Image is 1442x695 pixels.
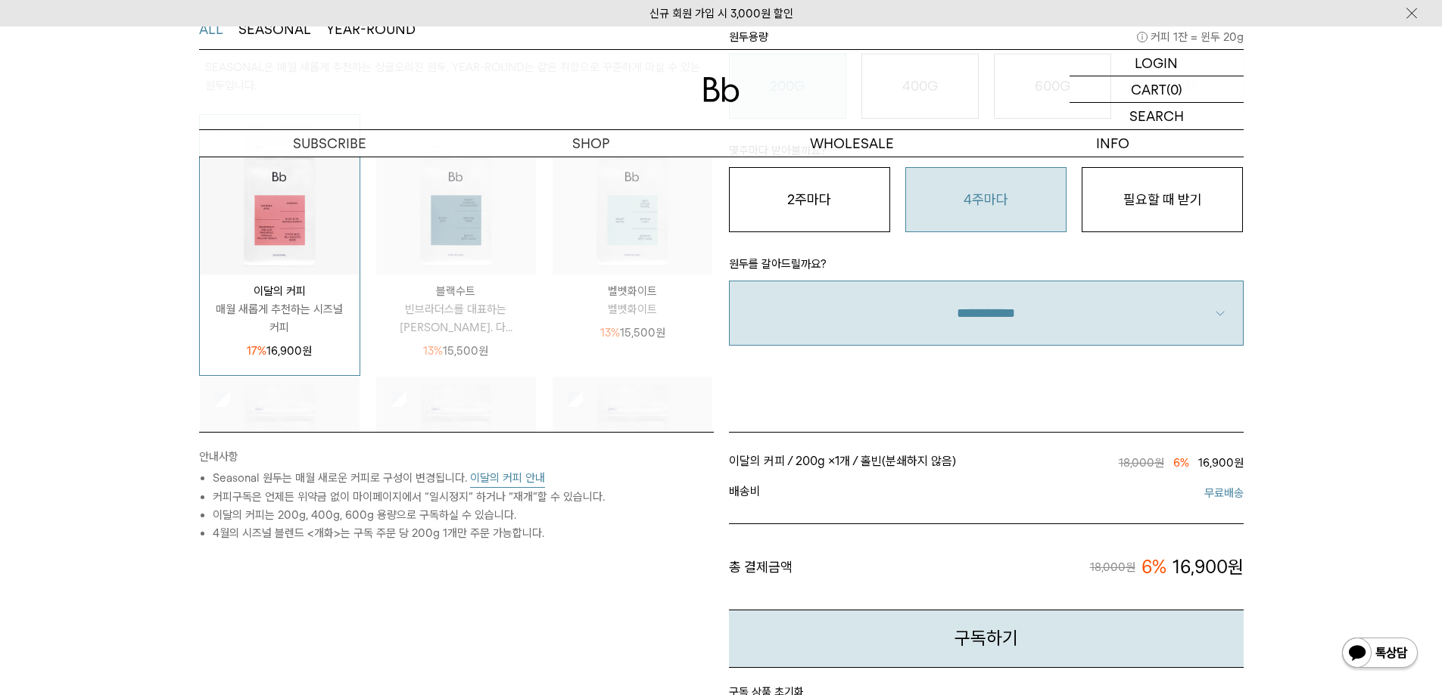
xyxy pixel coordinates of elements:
[376,115,536,275] img: 상품이미지
[1173,554,1244,580] span: 16,900원
[376,377,536,536] img: 상품이미지
[247,344,266,358] span: 17%
[835,454,850,468] span: 1개
[213,506,714,524] li: 이달의 커피는 200g, 400g, 600g 용량으로 구독하실 수 있습니다.
[729,484,986,502] span: 배송비
[553,115,712,275] img: 상품이미지
[1173,456,1189,470] span: 6%
[376,282,536,300] p: 블랙수트
[656,326,665,340] span: 원
[1090,558,1135,576] span: 18,000원
[1198,456,1244,470] span: 16,900원
[460,130,721,157] a: SHOP
[983,130,1244,157] p: INFO
[200,300,360,337] p: 매월 새롭게 추천하는 시즈널 커피
[905,167,1067,232] button: 4주마다
[423,344,443,358] span: 13%
[200,282,360,300] p: 이달의 커피
[376,300,536,337] p: 빈브라더스를 대표하는 [PERSON_NAME]. 다...
[302,344,312,358] span: 원
[1135,50,1178,76] p: LOGIN
[1070,50,1244,76] a: LOGIN
[796,454,825,468] span: 200g
[729,610,1244,668] button: 구독하기
[1131,76,1166,102] p: CART
[213,524,714,542] li: 4월의 시즈널 블렌드 <개화>는 구독 주문 당 200g 1개만 주문 가능합니다.
[553,282,712,300] p: 벨벳화이트
[729,454,785,468] span: 이달의 커피
[1166,76,1182,102] p: (0)
[199,130,460,157] a: SUBSCRIBE
[721,130,983,157] p: WHOLESALE
[213,488,714,506] li: 커피구독은 언제든 위약금 없이 마이페이지에서 “일시정지” 하거나 “재개”할 수 있습니다.
[213,469,714,488] li: Seasonal 원두는 매월 새로운 커피로 구성이 변경됩니다.
[199,448,714,469] p: 안내사항
[600,324,665,342] p: 15,500
[1119,456,1164,470] span: 18,000원
[852,454,858,468] span: /
[703,77,740,102] img: 로고
[1070,76,1244,103] a: CART (0)
[423,342,488,360] p: 15,500
[1141,554,1166,580] span: 6%
[1129,103,1184,129] p: SEARCH
[478,344,488,358] span: 원
[1341,636,1419,672] img: 카카오톡 채널 1:1 채팅 버튼
[470,469,545,488] button: 이달의 커피 안내
[200,115,360,275] img: 상품이미지
[553,377,712,536] img: 상품이미지
[986,484,1244,502] span: 무료배송
[729,255,1244,281] p: 원두를 갈아드릴까요?
[247,342,312,360] p: 16,900
[649,7,793,20] a: 신규 회원 가입 시 3,000원 할인
[553,300,712,318] p: 벨벳화이트
[200,377,360,536] img: 상품이미지
[729,554,793,580] span: 총 결제금액
[600,326,620,340] span: 13%
[729,167,890,232] button: 2주마다
[861,454,956,468] span: 홀빈(분쇄하지 않음)
[1082,167,1243,232] button: 필요할 때 받기
[787,454,793,468] span: /
[828,454,850,468] span: ×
